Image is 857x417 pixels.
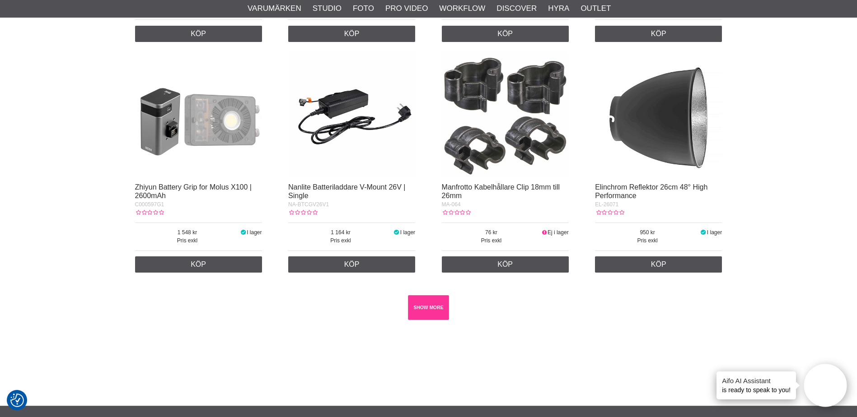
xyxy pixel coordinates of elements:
[313,3,342,14] a: Studio
[595,208,624,217] div: Kundbetyg: 0
[700,229,707,236] i: I lager
[288,201,329,208] span: NA-BTCGV26V1
[496,3,537,14] a: Discover
[135,51,262,178] img: Zhiyun Battery Grip for Molus X100 | 2600mAh
[442,208,471,217] div: Kundbetyg: 0
[135,26,262,42] a: Köp
[247,229,262,236] span: I lager
[400,229,415,236] span: I lager
[595,183,707,199] a: Elinchrom Reflektor 26cm 48° High Performance
[288,208,317,217] div: Kundbetyg: 0
[442,26,569,42] a: Köp
[135,183,252,199] a: Zhiyun Battery Grip for Molus X100 | 2600mAh
[722,376,791,385] h4: Aifo AI Assistant
[595,201,618,208] span: EL-26071
[595,236,700,245] span: Pris exkl
[548,229,569,236] span: Ej i lager
[135,201,164,208] span: C000597G1
[595,26,722,42] a: Köp
[442,201,461,208] span: MA-064
[135,256,262,273] a: Köp
[288,256,415,273] a: Köp
[135,228,240,236] span: 1 548
[595,228,700,236] span: 950
[385,3,428,14] a: Pro Video
[135,236,240,245] span: Pris exkl
[288,228,393,236] span: 1 164
[442,236,541,245] span: Pris exkl
[10,392,24,408] button: Samtyckesinställningar
[10,394,24,407] img: Revisit consent button
[595,51,722,178] img: Elinchrom Reflektor 26cm 48° High Performance
[442,256,569,273] a: Köp
[288,183,405,199] a: Nanlite Batteriladdare V-Mount 26V | Single
[442,183,560,199] a: Manfrotto Kabelhållare Clip 18mm till 26mm
[707,229,722,236] span: I lager
[248,3,301,14] a: Varumärken
[548,3,569,14] a: Hyra
[393,229,400,236] i: I lager
[408,295,449,320] a: SHOW MORE
[595,256,722,273] a: Köp
[439,3,485,14] a: Workflow
[442,228,541,236] span: 76
[288,26,415,42] a: Köp
[288,51,415,178] img: Nanlite Batteriladdare V-Mount 26V | Single
[717,371,796,399] div: is ready to speak to you!
[353,3,374,14] a: Foto
[581,3,611,14] a: Outlet
[442,51,569,178] img: Manfrotto Kabelhållare Clip 18mm till 26mm
[288,236,393,245] span: Pris exkl
[541,229,548,236] i: Ej i lager
[239,229,247,236] i: I lager
[135,208,164,217] div: Kundbetyg: 0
